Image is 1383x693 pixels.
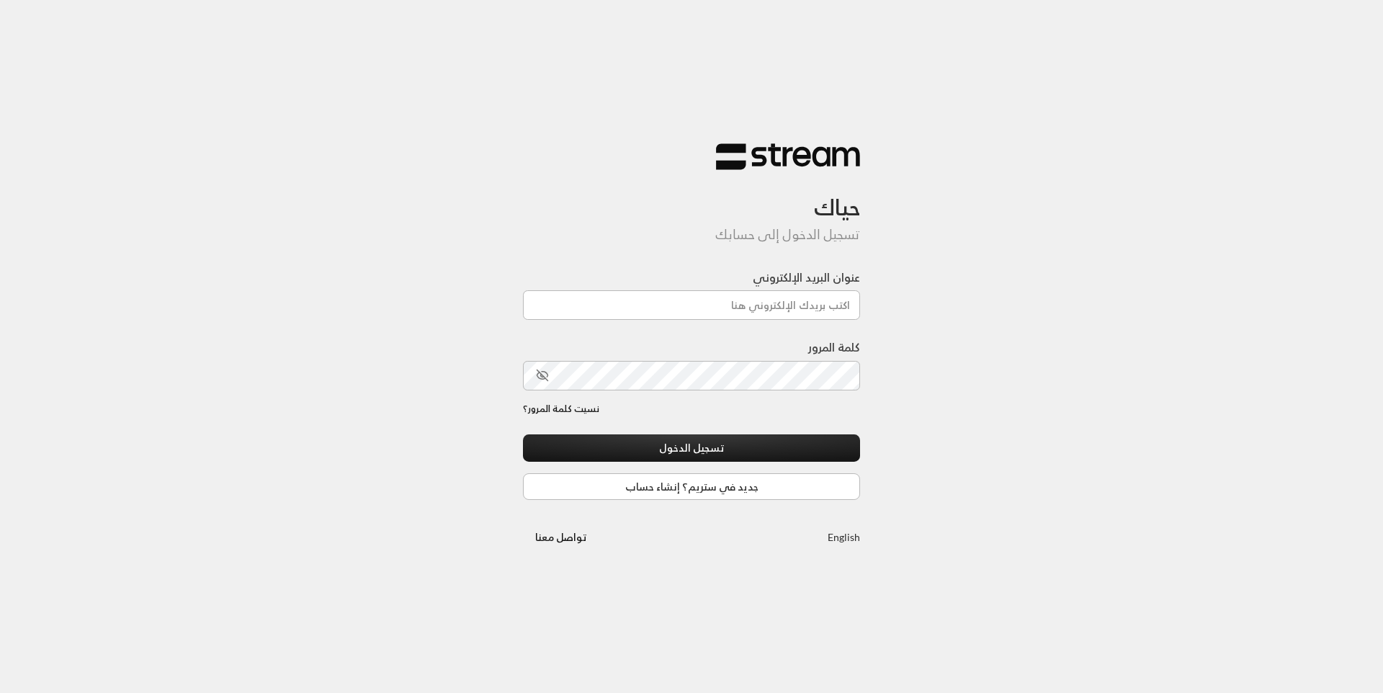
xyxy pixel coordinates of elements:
[523,402,599,416] a: نسيت كلمة المرور؟
[828,524,860,550] a: English
[523,171,860,220] h3: حياك
[523,528,599,546] a: تواصل معنا
[808,339,860,356] label: كلمة المرور
[530,363,555,388] button: toggle password visibility
[716,143,860,171] img: Stream Logo
[523,434,860,461] button: تسجيل الدخول
[523,473,860,500] a: جديد في ستريم؟ إنشاء حساب
[523,227,860,243] h5: تسجيل الدخول إلى حسابك
[523,290,860,320] input: اكتب بريدك الإلكتروني هنا
[753,269,860,286] label: عنوان البريد الإلكتروني
[523,524,599,550] button: تواصل معنا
